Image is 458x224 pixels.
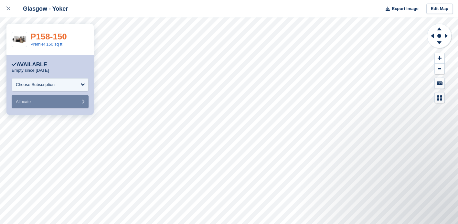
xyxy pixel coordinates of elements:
span: Export Image [392,5,418,12]
button: Zoom In [435,53,444,64]
button: Keyboard Shortcuts [435,78,444,89]
a: Premier 150 sq ft [30,42,62,47]
span: Allocate [16,99,31,104]
button: Zoom Out [435,64,444,74]
button: Map Legend [435,92,444,103]
img: 150-sqft-unit.jpg [12,34,27,45]
div: Choose Subscription [16,81,55,88]
div: Available [12,61,47,68]
a: Edit Map [426,4,453,14]
button: Allocate [12,95,89,108]
a: P158-150 [30,32,67,41]
p: Empty since [DATE] [12,68,49,73]
button: Export Image [382,4,419,14]
div: Glasgow - Yoker [17,5,68,13]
